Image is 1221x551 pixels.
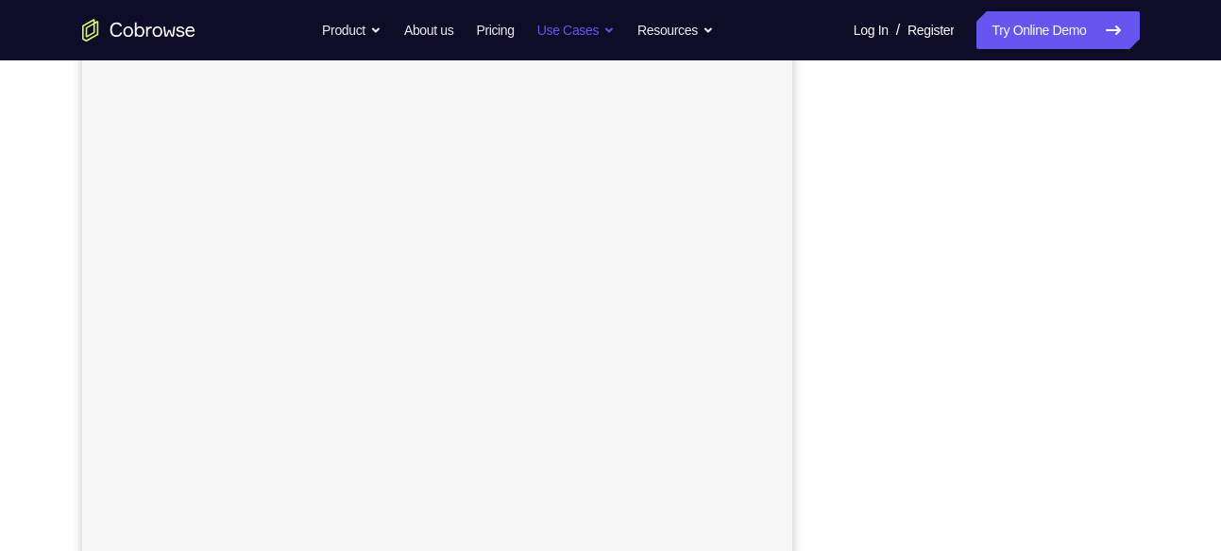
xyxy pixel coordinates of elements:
a: Pricing [476,11,514,49]
a: About us [404,11,453,49]
button: Resources [637,11,714,49]
button: Use Cases [537,11,615,49]
a: Go to the home page [82,19,195,42]
a: Try Online Demo [976,11,1139,49]
a: Register [907,11,954,49]
span: / [896,19,900,42]
a: Log In [854,11,889,49]
button: Product [322,11,382,49]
